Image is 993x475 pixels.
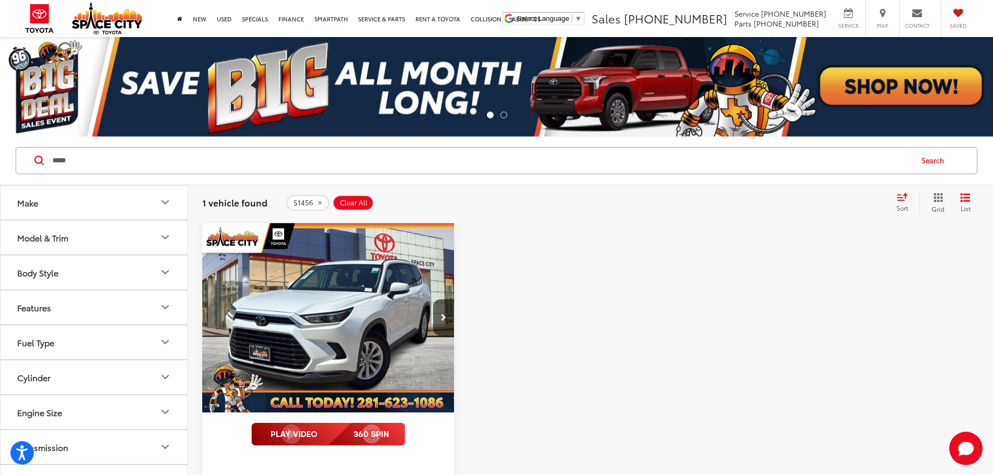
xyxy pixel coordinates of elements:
span: Service [734,8,759,19]
div: Features [159,301,171,313]
img: Space City Toyota [72,2,142,34]
button: Next image [433,299,454,336]
span: ​ [572,15,572,22]
a: Select Language​ [517,15,582,22]
span: Select Language [517,15,569,22]
div: Features [17,302,51,312]
input: Search by Make, Model, or Keyword [52,148,912,173]
span: Saved [947,22,970,29]
img: full motion video [251,423,405,446]
button: List View [952,192,978,213]
div: Fuel Type [17,337,54,347]
div: 2024 Toyota Grand Highlander Hybrid XLE 0 [202,223,455,412]
div: Transmission [17,442,68,452]
button: MakeMake [1,186,188,220]
span: Sales [592,10,621,27]
a: 2024 Toyota Grand Highlander Hybrid XLE2024 Toyota Grand Highlander Hybrid XLE2024 Toyota Grand H... [202,223,455,412]
div: Engine Size [17,407,62,417]
button: Engine SizeEngine Size [1,395,188,429]
span: Map [871,22,894,29]
span: Sort [897,203,908,212]
button: Fuel TypeFuel Type [1,325,188,359]
div: Make [17,198,38,208]
button: Grid View [920,192,952,213]
button: Toggle Chat Window [949,432,983,465]
button: remove S1456 [286,195,329,211]
div: Body Style [17,267,58,277]
div: Fuel Type [159,336,171,348]
span: [PHONE_NUMBER] [754,18,819,29]
span: S1456 [293,199,313,207]
div: Cylinder [17,372,51,382]
span: [PHONE_NUMBER] [761,8,826,19]
div: Transmission [159,441,171,453]
span: Contact [905,22,929,29]
button: CylinderCylinder [1,360,188,394]
span: [PHONE_NUMBER] [624,10,727,27]
span: 1 vehicle found [202,196,267,209]
button: Search [912,148,959,174]
img: 2024 Toyota Grand Highlander Hybrid XLE [202,223,455,413]
span: Parts [734,18,752,29]
button: Clear All [333,195,374,211]
div: Cylinder [159,371,171,383]
div: Engine Size [159,406,171,418]
div: Model & Trim [17,233,68,242]
button: TransmissionTransmission [1,430,188,464]
span: Clear All [340,199,367,207]
button: Select sort value [891,192,920,213]
span: ▼ [575,15,582,22]
div: Model & Trim [159,231,171,243]
button: Model & TrimModel & Trim [1,221,188,254]
span: Grid [931,204,945,213]
div: Body Style [159,266,171,278]
button: FeaturesFeatures [1,290,188,324]
span: Service [837,22,860,29]
span: List [960,204,971,213]
div: Make [159,196,171,209]
svg: Start Chat [949,432,983,465]
button: Body StyleBody Style [1,255,188,289]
